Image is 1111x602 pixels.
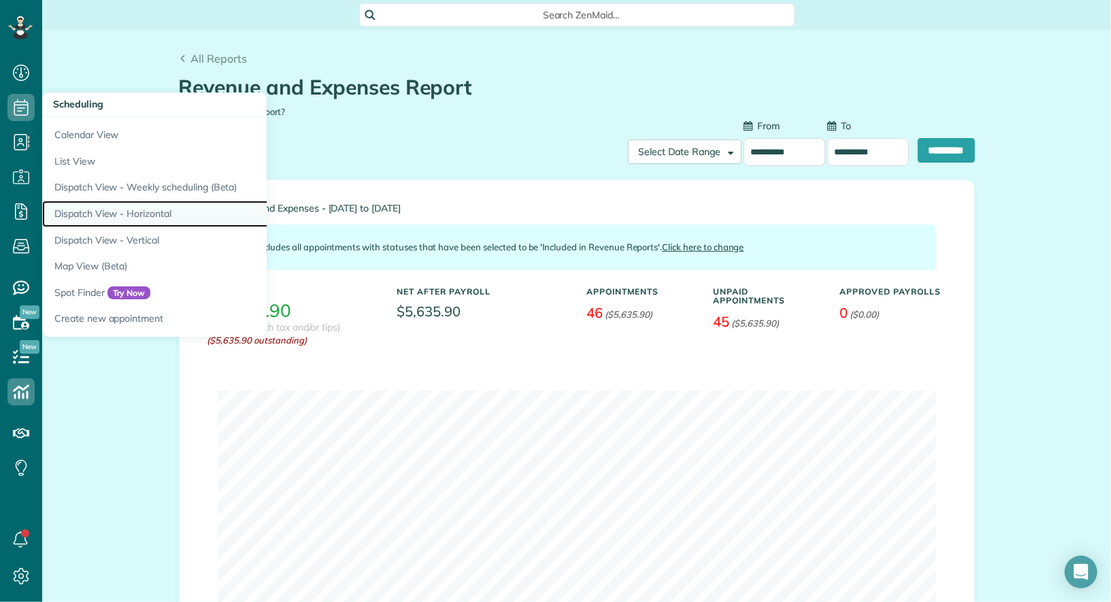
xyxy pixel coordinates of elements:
label: To [827,119,851,133]
a: Calendar View [42,117,382,148]
h5: Appointments [587,287,693,296]
a: All Reports [179,50,248,67]
span: 0 [840,304,848,321]
h5: Unpaid Appointments [714,287,820,305]
button: Select Date Range [628,139,742,164]
span: 46 [587,304,603,321]
a: How do I use this report? [179,106,286,117]
em: ($0.00) [850,309,879,320]
a: Dispatch View - Horizontal [42,201,382,227]
a: Map View (Beta) [42,253,382,280]
a: Click here to change [662,241,744,252]
span: Scheduling [53,98,103,110]
a: List View [42,148,382,175]
span: $5,635.90 [397,301,567,321]
label: From [744,119,780,133]
em: ($5,635.90) [731,318,779,329]
a: Spot FinderTry Now [42,280,382,306]
em: ($5,635.90) [605,309,652,320]
span: New [20,305,39,319]
span: New [20,340,39,354]
a: Dispatch View - Vertical [42,227,382,254]
h5: Revenue [208,287,377,296]
div: Open Intercom Messenger [1065,556,1097,588]
em: ($5,635.90 outstanding) [208,334,377,347]
a: Create new appointment [42,305,382,337]
span: Select Date Range [639,146,721,158]
h5: Approved Payrolls [840,287,946,296]
h5: Net After Payroll [397,287,491,296]
span: Revenue and Expenses - [DATE] to [DATE] [218,203,936,214]
h3: ($6,100.91 with tax and/or tips) [208,322,341,333]
span: All Reports [190,52,247,65]
a: Dispatch View - Weekly scheduling (Beta) [42,174,382,201]
span: Try Now [107,286,151,300]
span: This includes all appointments with statuses that have been selected to be 'Included in Revenue R... [238,241,744,252]
h1: Revenue and Expenses Report [179,76,965,99]
span: 45 [714,313,730,330]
